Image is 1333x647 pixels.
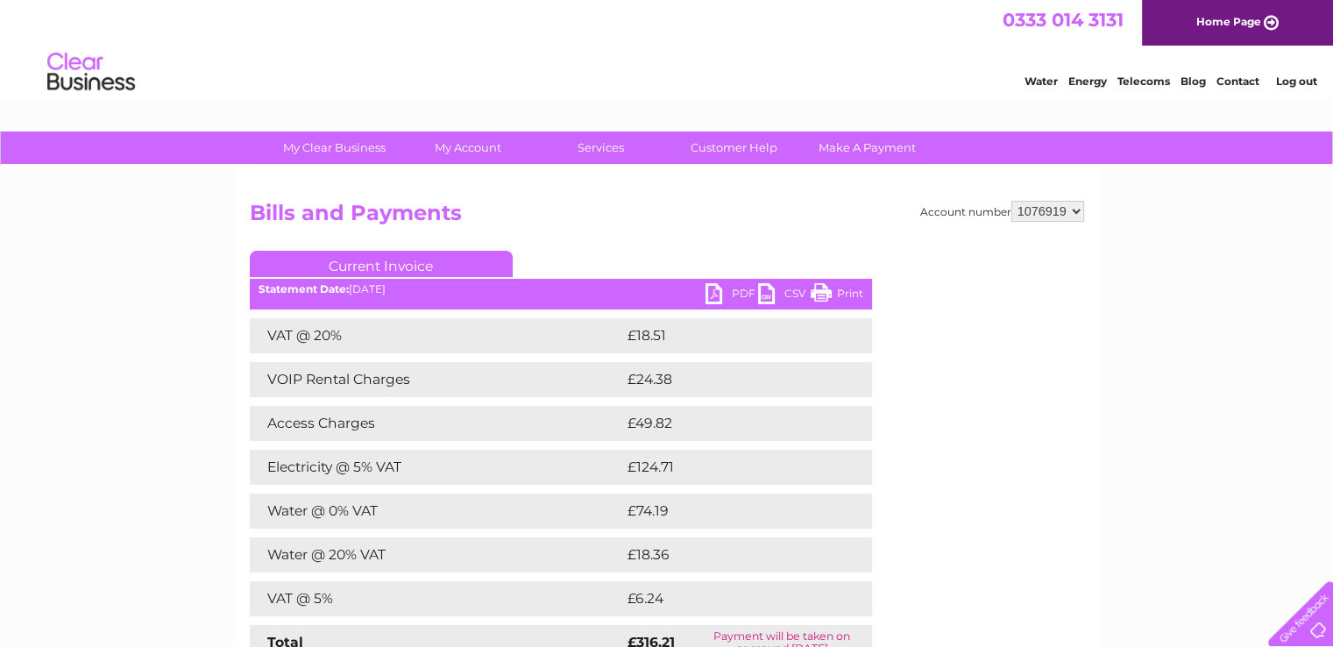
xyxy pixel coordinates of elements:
[250,450,623,485] td: Electricity @ 5% VAT
[623,450,838,485] td: £124.71
[623,362,837,397] td: £24.38
[623,494,835,529] td: £74.19
[250,201,1084,234] h2: Bills and Payments
[1181,75,1206,88] a: Blog
[253,10,1081,85] div: Clear Business is a trading name of Verastar Limited (registered in [GEOGRAPHIC_DATA] No. 3667643...
[250,251,513,277] a: Current Invoice
[250,362,623,397] td: VOIP Rental Charges
[623,318,833,353] td: £18.51
[250,494,623,529] td: Water @ 0% VAT
[758,283,811,309] a: CSV
[662,132,806,164] a: Customer Help
[1275,75,1316,88] a: Log out
[811,283,863,309] a: Print
[250,283,872,295] div: [DATE]
[1003,9,1124,31] a: 0333 014 3131
[623,406,837,441] td: £49.82
[250,406,623,441] td: Access Charges
[259,282,349,295] b: Statement Date:
[920,201,1084,222] div: Account number
[1025,75,1058,88] a: Water
[1117,75,1170,88] a: Telecoms
[528,132,673,164] a: Services
[250,537,623,572] td: Water @ 20% VAT
[1068,75,1107,88] a: Energy
[623,537,835,572] td: £18.36
[250,318,623,353] td: VAT @ 20%
[250,581,623,616] td: VAT @ 5%
[795,132,939,164] a: Make A Payment
[46,46,136,99] img: logo.png
[705,283,758,309] a: PDF
[1216,75,1259,88] a: Contact
[623,581,831,616] td: £6.24
[262,132,407,164] a: My Clear Business
[395,132,540,164] a: My Account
